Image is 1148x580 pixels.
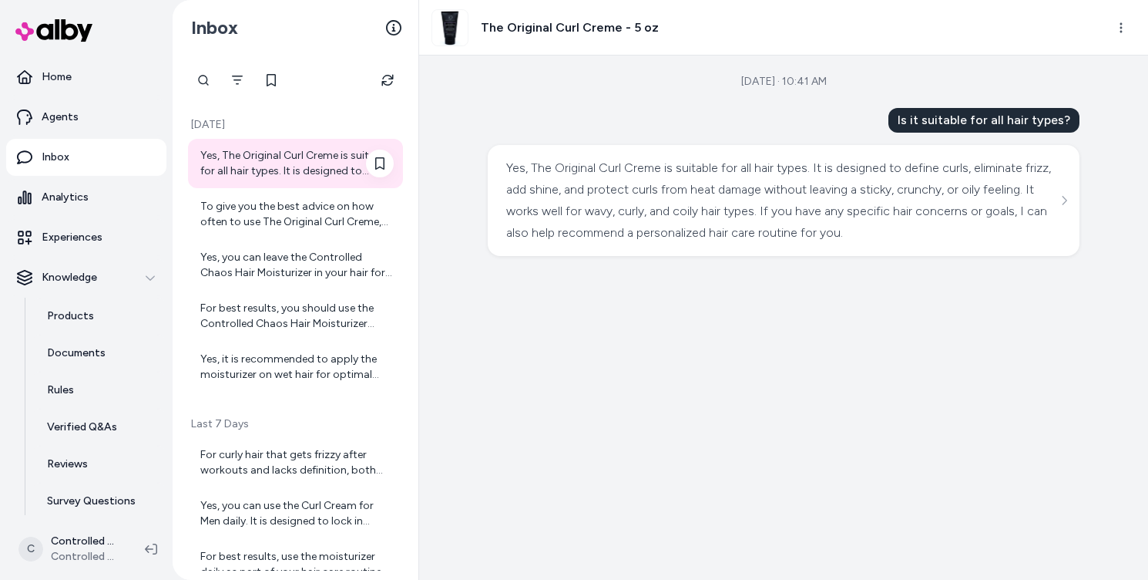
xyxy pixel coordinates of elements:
div: Yes, you can use the Curl Cream for Men daily. It is designed to lock in humidity, add shine, pro... [200,498,394,529]
p: Controlled Chaos Shopify [51,534,120,549]
a: Products [32,298,166,335]
div: Yes, it is recommended to apply the moisturizer on wet hair for optimal results. [200,352,394,383]
p: Experiences [42,230,102,245]
a: Yes, you can leave the Controlled Chaos Hair Moisturizer in your hair for added moisture. After a... [188,241,403,290]
h2: Inbox [191,16,238,39]
button: Refresh [372,65,403,96]
a: Agents [6,99,166,136]
a: Home [6,59,166,96]
a: Documents [32,335,166,372]
a: Inbox [6,139,166,176]
p: Survey Questions [47,494,136,509]
button: Filter [222,65,253,96]
p: Knowledge [42,270,97,285]
span: C [18,537,43,561]
a: Yes, you can use the Curl Cream for Men daily. It is designed to lock in humidity, add shine, pro... [188,489,403,538]
p: Rules [47,383,74,398]
a: For curly hair that gets frizzy after workouts and lacks definition, both the Original Curl Creme... [188,438,403,487]
a: Survey Questions [32,483,166,520]
a: To give you the best advice on how often to use The Original Curl Creme, could you please tell me... [188,190,403,239]
p: Products [47,309,94,324]
button: CControlled Chaos ShopifyControlled Chaos [9,524,133,574]
a: For best results, you should use the Controlled Chaos Hair Moisturizer daily. It is designed to s... [188,292,403,341]
img: 5OzCurl_6a9bfac3-aabe-427f-8642-a1399a297fc0.webp [432,10,468,46]
p: Inbox [42,150,69,165]
p: Home [42,69,72,85]
button: Knowledge [6,259,166,296]
div: Yes, you can leave the Controlled Chaos Hair Moisturizer in your hair for added moisture. After a... [200,250,394,281]
a: Rules [32,372,166,409]
div: To give you the best advice on how often to use The Original Curl Creme, could you please tell me... [200,199,394,230]
a: Yes, it is recommended to apply the moisturizer on wet hair for optimal results. [188,342,403,392]
a: Reviews [32,446,166,483]
a: Verified Q&As [32,409,166,446]
div: For best results, you should use the Controlled Chaos Hair Moisturizer daily. It is designed to s... [200,301,394,332]
p: Verified Q&As [47,420,117,435]
div: [DATE] · 10:41 AM [741,74,827,89]
div: Is it suitable for all hair types? [888,108,1079,133]
a: Analytics [6,179,166,216]
p: Agents [42,110,79,125]
div: Yes, The Original Curl Creme is suitable for all hair types. It is designed to define curls, elim... [506,157,1057,244]
p: Documents [47,346,106,361]
p: [DATE] [188,117,403,133]
div: For best results, use the moisturizer daily as part of your hair care routine. [200,549,394,580]
a: Experiences [6,219,166,256]
div: Yes, The Original Curl Creme is suitable for all hair types. It is designed to define curls, elim... [200,148,394,179]
p: Reviews [47,457,88,472]
span: Controlled Chaos [51,549,120,565]
img: alby Logo [15,19,92,42]
button: See more [1055,191,1073,210]
a: Yes, The Original Curl Creme is suitable for all hair types. It is designed to define curls, elim... [188,139,403,188]
p: Analytics [42,190,89,205]
div: For curly hair that gets frizzy after workouts and lacks definition, both the Original Curl Creme... [200,447,394,478]
p: Last 7 Days [188,416,403,432]
h3: The Original Curl Creme - 5 oz [481,19,659,37]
